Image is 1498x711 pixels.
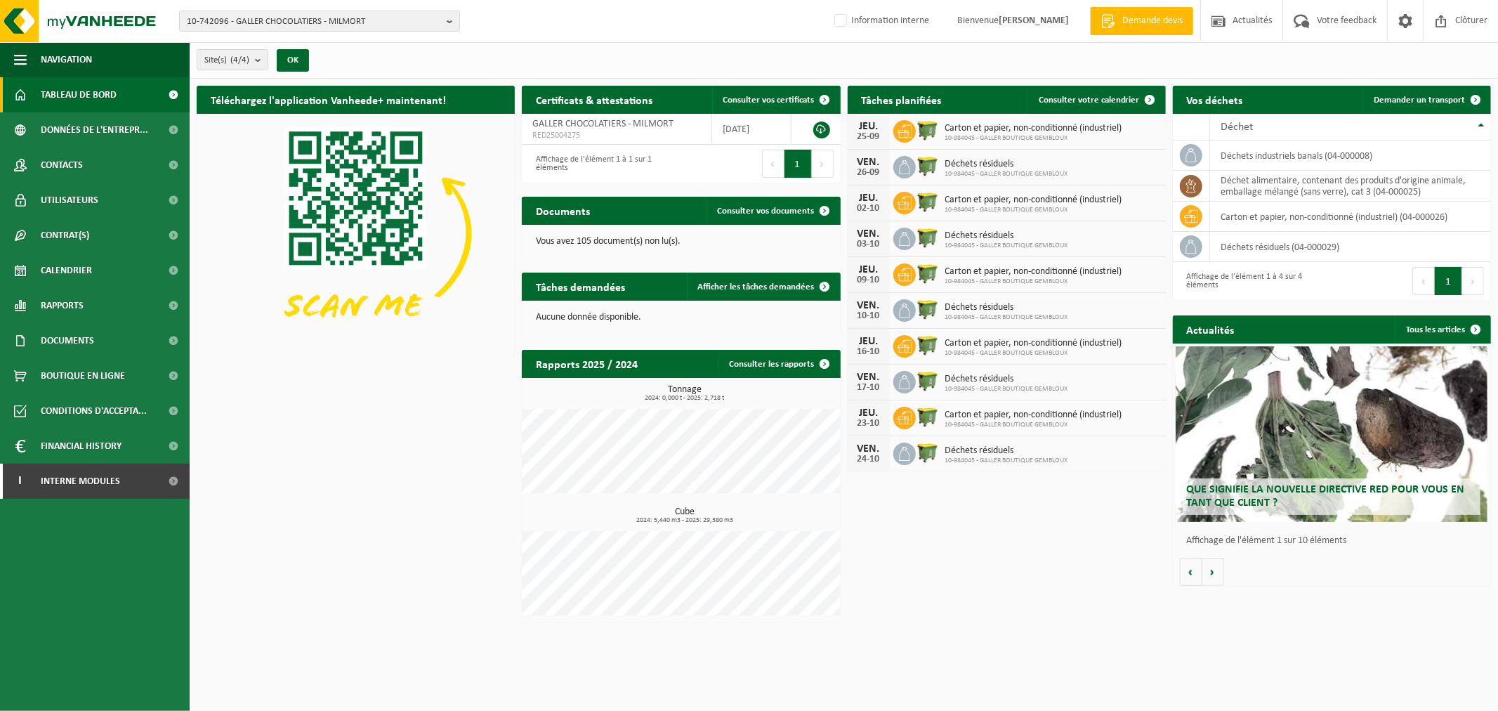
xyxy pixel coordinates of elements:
[41,358,125,393] span: Boutique en ligne
[945,123,1122,134] span: Carton et papier, non-conditionné (industriel)
[1221,122,1253,133] span: Déchet
[1202,558,1224,586] button: Volgende
[945,278,1122,286] span: 10-984045 - GALLER BOUTIQUE GEMBLOUX
[41,77,117,112] span: Tableau de bord
[277,49,309,72] button: OK
[529,517,840,524] span: 2024: 5,440 m3 - 2025: 29,380 m3
[536,313,826,322] p: Aucune donnée disponible.
[1462,267,1484,295] button: Next
[723,96,815,105] span: Consulter vos certificats
[1362,86,1490,114] a: Demander un transport
[1187,536,1484,546] p: Affichage de l'élément 1 sur 10 éléments
[1435,267,1462,295] button: 1
[522,86,666,113] h2: Certificats & attestations
[855,300,883,311] div: VEN.
[855,264,883,275] div: JEU.
[41,429,121,464] span: Financial History
[1395,315,1490,344] a: Tous les articles
[945,242,1068,250] span: 10-984045 - GALLER BOUTIQUE GEMBLOUX
[532,130,701,141] span: RED25004275
[945,349,1122,358] span: 10-984045 - GALLER BOUTIQUE GEMBLOUX
[916,190,940,214] img: WB-1100-HPE-GN-51
[855,275,883,285] div: 09-10
[999,15,1069,26] strong: [PERSON_NAME]
[916,405,940,429] img: WB-1100-HPE-GN-51
[1090,7,1193,35] a: Demande devis
[855,455,883,464] div: 24-10
[812,150,834,178] button: Next
[916,441,940,464] img: WB-1100-HPE-GN-51
[204,50,249,71] span: Site(s)
[945,385,1068,393] span: 10-984045 - GALLER BOUTIQUE GEMBLOUX
[855,419,883,429] div: 23-10
[855,193,883,204] div: JEU.
[41,323,94,358] span: Documents
[855,336,883,347] div: JEU.
[1027,86,1164,114] a: Consulter votre calendrier
[1173,86,1257,113] h2: Vos déchets
[41,288,84,323] span: Rapports
[712,86,839,114] a: Consulter vos certificats
[41,218,89,253] span: Contrat(s)
[832,11,929,32] label: Information interne
[848,86,956,113] h2: Tâches planifiées
[1039,96,1140,105] span: Consulter votre calendrier
[945,302,1068,313] span: Déchets résiduels
[1180,266,1325,296] div: Affichage de l'élément 1 à 4 sur 4 éléments
[855,228,883,240] div: VEN.
[1210,202,1491,232] td: carton et papier, non-conditionné (industriel) (04-000026)
[916,369,940,393] img: WB-1100-HPE-GN-51
[707,197,839,225] a: Consulter vos documents
[945,457,1068,465] span: 10-984045 - GALLER BOUTIQUE GEMBLOUX
[698,282,815,292] span: Afficher les tâches demandées
[41,253,92,288] span: Calendrier
[529,148,674,179] div: Affichage de l'élément 1 à 1 sur 1 éléments
[14,464,27,499] span: I
[945,159,1068,170] span: Déchets résiduels
[945,313,1068,322] span: 10-984045 - GALLER BOUTIQUE GEMBLOUX
[712,114,791,145] td: [DATE]
[916,297,940,321] img: WB-1100-HPE-GN-51
[855,204,883,214] div: 02-10
[41,42,92,77] span: Navigation
[945,206,1122,214] span: 10-984045 - GALLER BOUTIQUE GEMBLOUX
[1210,171,1491,202] td: déchet alimentaire, contenant des produits d'origine animale, emballage mélangé (sans verre), cat...
[855,132,883,142] div: 25-09
[230,56,249,65] count: (4/4)
[529,395,840,402] span: 2024: 0,000 t - 2025: 2,718 t
[41,148,83,183] span: Contacts
[916,154,940,178] img: WB-1100-HPE-GN-51
[532,119,674,129] span: GALLER CHOCOLATIERS - MILMORT
[855,311,883,321] div: 10-10
[945,134,1122,143] span: 10-984045 - GALLER BOUTIQUE GEMBLOUX
[945,421,1122,429] span: 10-984045 - GALLER BOUTIQUE GEMBLOUX
[1210,232,1491,262] td: déchets résiduels (04-000029)
[522,197,604,224] h2: Documents
[945,374,1068,385] span: Déchets résiduels
[762,150,784,178] button: Previous
[1412,267,1435,295] button: Previous
[41,393,147,429] span: Conditions d'accepta...
[536,237,826,247] p: Vous avez 105 document(s) non lu(s).
[855,347,883,357] div: 16-10
[718,207,815,216] span: Consulter vos documents
[855,240,883,249] div: 03-10
[945,266,1122,278] span: Carton et papier, non-conditionné (industriel)
[855,121,883,132] div: JEU.
[945,230,1068,242] span: Déchets résiduels
[1176,346,1487,522] a: Que signifie la nouvelle directive RED pour vous en tant que client ?
[41,112,148,148] span: Données de l'entrepr...
[945,445,1068,457] span: Déchets résiduels
[1173,315,1249,343] h2: Actualités
[1210,141,1491,171] td: déchets industriels banals (04-000008)
[197,49,268,70] button: Site(s)(4/4)
[197,114,515,353] img: Download de VHEPlus App
[522,273,639,300] h2: Tâches demandées
[718,350,839,378] a: Consulter les rapports
[855,157,883,168] div: VEN.
[855,168,883,178] div: 26-09
[187,11,441,32] span: 10-742096 - GALLER CHOCOLATIERS - MILMORT
[522,350,652,377] h2: Rapports 2025 / 2024
[41,464,120,499] span: Interne modules
[945,410,1122,421] span: Carton et papier, non-conditionné (industriel)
